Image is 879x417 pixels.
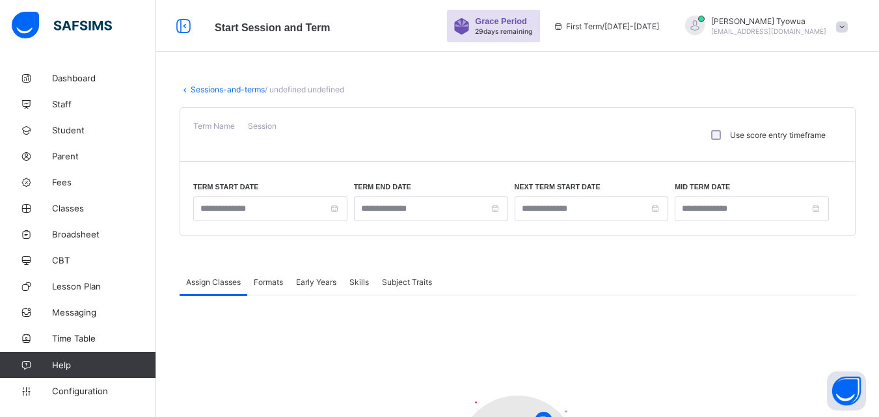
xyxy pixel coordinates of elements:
[193,183,258,191] label: Term Start Date
[186,277,241,287] span: Assign Classes
[553,21,659,31] span: session/term information
[52,177,156,187] span: Fees
[52,125,156,135] span: Student
[475,16,527,26] span: Grace Period
[675,183,730,191] label: Mid Term Date
[515,183,601,191] label: Next Term Start Date
[248,121,277,131] span: Session
[265,85,344,94] span: / undefined undefined
[52,333,156,343] span: Time Table
[191,85,265,94] a: Sessions-and-terms
[52,386,156,396] span: Configuration
[827,371,866,410] button: Open asap
[354,183,411,191] label: Term End Date
[52,229,156,239] span: Broadsheet
[52,99,156,109] span: Staff
[52,151,156,161] span: Parent
[382,277,432,287] span: Subject Traits
[193,121,235,131] span: Term Name
[52,203,156,213] span: Classes
[730,130,826,140] label: Use score entry timeframe
[711,27,826,35] span: [EMAIL_ADDRESS][DOMAIN_NAME]
[52,255,156,265] span: CBT
[52,360,156,370] span: Help
[296,277,336,287] span: Early Years
[672,16,854,37] div: LorettaTyowua
[52,281,156,291] span: Lesson Plan
[52,73,156,83] span: Dashboard
[475,27,532,35] span: 29 days remaining
[349,277,369,287] span: Skills
[52,307,156,317] span: Messaging
[453,18,470,34] img: sticker-purple.71386a28dfed39d6af7621340158ba97.svg
[254,277,283,287] span: Formats
[215,22,331,33] span: Start Session and Term
[711,16,826,26] span: [PERSON_NAME] Tyowua
[12,12,112,39] img: safsims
